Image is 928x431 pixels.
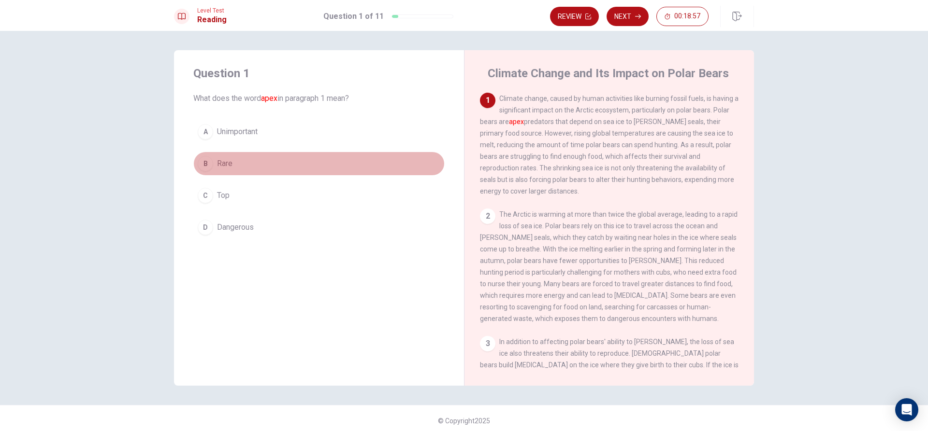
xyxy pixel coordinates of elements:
[197,14,227,26] h1: Reading
[895,398,918,421] div: Open Intercom Messenger
[198,188,213,203] div: C
[197,7,227,14] span: Level Test
[193,183,445,208] button: CTop
[480,336,495,351] div: 3
[193,120,445,144] button: AUnimportant
[480,338,739,427] span: In addition to affecting polar bears' ability to [PERSON_NAME], the loss of sea ice also threaten...
[198,156,213,171] div: B
[480,210,738,322] span: The Arctic is warming at more than twice the global average, leading to a rapid loss of sea ice. ...
[217,126,258,138] span: Unimportant
[193,152,445,176] button: BRare
[217,158,232,169] span: Rare
[193,66,445,81] h4: Question 1
[509,118,524,125] font: apex
[217,222,254,233] span: Dangerous
[674,13,700,20] span: 00:18:57
[323,11,384,22] h1: Question 1 of 11
[198,220,213,235] div: D
[480,95,739,195] span: Climate change, caused by human activities like burning fossil fuels, is having a significant imp...
[550,7,599,26] button: Review
[480,209,495,224] div: 2
[193,215,445,239] button: DDangerous
[193,93,445,104] span: What does the word in paragraph 1 mean?
[198,124,213,139] div: A
[480,93,495,108] div: 1
[261,94,277,103] font: apex
[438,417,490,425] span: © Copyright 2025
[656,7,709,26] button: 00:18:57
[488,66,729,81] h4: Climate Change and Its Impact on Polar Bears
[607,7,649,26] button: Next
[217,190,230,201] span: Top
